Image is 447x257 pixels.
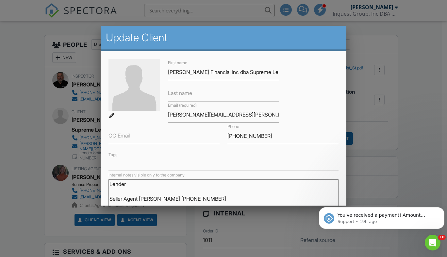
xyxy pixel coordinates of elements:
[316,193,447,239] iframe: Intercom notifications message
[108,152,117,157] label: Tags
[168,89,192,97] label: Last name
[168,60,187,66] label: First name
[108,179,339,212] textarea: Lender Seller Agent [PERSON_NAME] [PHONE_NUMBER]
[108,132,130,139] label: CC Email
[108,172,185,178] label: Internal notes visible only to the company
[106,31,341,44] h2: Update Client
[168,102,197,108] label: Email (required)
[425,235,440,250] iframe: Intercom live chat
[227,124,239,130] label: Phone
[108,59,160,111] img: default-user-f0147aede5fd5fa78ca7ade42f37bd4542148d508eef1c3d3ea960f66861d68b.jpg
[438,235,446,240] span: 10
